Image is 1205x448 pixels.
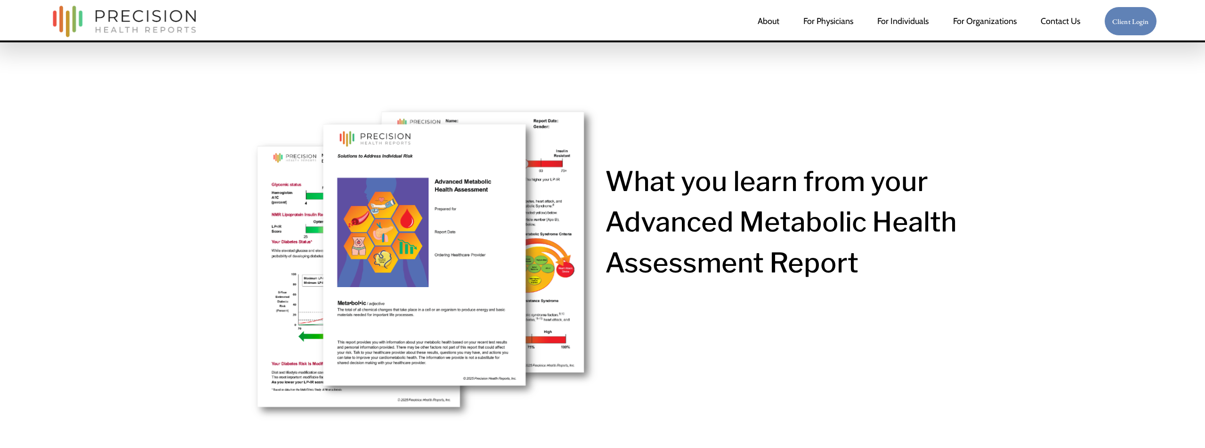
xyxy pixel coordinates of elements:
a: Contact Us [1041,12,1080,31]
a: Client Login [1104,7,1157,36]
h1: What you learn from your Advanced Metabolic Health Assessment Report [605,161,1026,283]
a: For Physicians [803,12,853,31]
iframe: Chat Widget [1158,403,1205,448]
img: Precision Health Reports [48,1,201,41]
span: For Organizations [953,13,1017,30]
a: For Individuals [877,12,929,31]
a: folder dropdown [953,12,1017,31]
a: About [758,12,779,31]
